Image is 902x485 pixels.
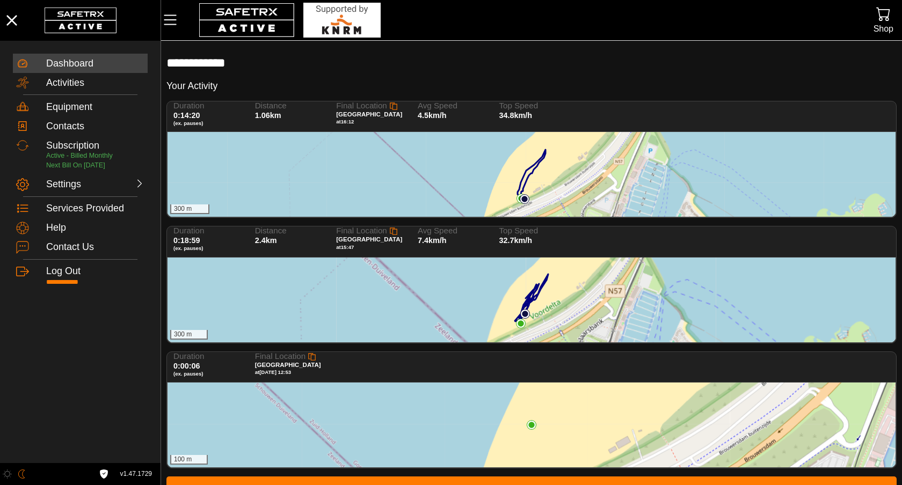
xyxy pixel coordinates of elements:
div: Help [46,222,144,234]
span: at [DATE] 12:53 [255,369,292,375]
span: at 15:47 [336,244,354,250]
span: Active - Billed Monthly [46,152,113,159]
img: Activities.svg [16,76,29,89]
span: Duration [173,101,242,111]
div: Activities [46,77,144,89]
span: 34.8km/h [499,111,533,120]
span: 0:18:59 [173,236,200,245]
span: Duration [173,352,242,361]
span: Next Bill On [DATE] [46,161,105,169]
span: 1.06km [255,111,281,120]
span: 7.4km/h [418,236,447,245]
span: Final Location [336,226,387,235]
span: v1.47.1729 [120,468,152,480]
span: 4.5km/h [418,111,447,120]
span: 32.7km/h [499,236,533,245]
img: PathStart.svg [520,194,529,204]
span: Duration [173,226,242,236]
img: PathEnd.svg [517,194,526,203]
span: (ex. pauses) [173,120,242,127]
div: Services Provided [46,203,144,215]
div: Subscription [46,140,144,152]
img: Subscription.svg [16,139,29,152]
button: v1.47.1729 [114,465,158,483]
span: [GEOGRAPHIC_DATA] [255,362,321,368]
img: Help.svg [16,222,29,234]
img: PathEnd.svg [516,319,526,328]
span: Avg Speed [418,226,486,236]
div: Log Out [46,266,144,277]
img: PathStart.svg [520,309,530,319]
span: [GEOGRAPHIC_DATA] [336,111,402,117]
span: 0:00:06 [173,362,200,370]
img: ContactUs.svg [16,241,29,254]
span: Top Speed [499,226,568,236]
span: Final Location [255,351,306,361]
img: Equipment.svg [16,100,29,113]
div: 100 m [170,455,208,465]
span: 0:14:20 [173,111,200,120]
img: PathEnd.svg [527,420,536,430]
img: RescueLogo.svg [303,3,381,38]
img: ModeLight.svg [3,469,12,479]
span: at 16:12 [336,119,354,124]
span: Distance [255,226,324,236]
span: (ex. pauses) [173,245,242,252]
div: Contacts [46,121,144,133]
button: Menu [161,9,188,31]
div: 300 m [170,330,208,340]
div: Contact Us [46,241,144,253]
span: (ex. pauses) [173,371,242,377]
div: Shop [874,21,893,36]
span: Final Location [336,101,387,110]
span: [GEOGRAPHIC_DATA] [336,236,402,242]
a: License Agreement [97,469,111,479]
h5: Your Activity [166,80,217,92]
img: ModeDark.svg [17,469,26,479]
div: Equipment [46,101,144,113]
span: Avg Speed [418,101,486,111]
div: Dashboard [46,58,144,70]
div: 300 m [170,204,209,214]
span: Top Speed [499,101,568,111]
div: Settings [46,179,93,190]
span: 2.4km [255,236,277,245]
span: Distance [255,101,324,111]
